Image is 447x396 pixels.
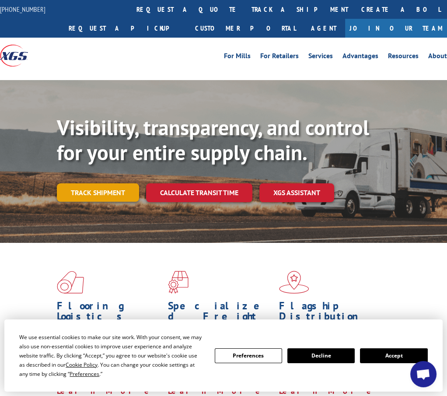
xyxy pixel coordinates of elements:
a: About [428,53,447,62]
a: Track shipment [57,183,139,202]
a: For Mills [224,53,251,62]
a: Agent [302,19,345,38]
a: Request a pickup [62,19,189,38]
button: Decline [287,348,355,363]
span: Preferences [70,370,99,378]
h1: Flooring Logistics Solutions [57,301,161,336]
button: Accept [360,348,427,363]
div: Cookie Consent Prompt [4,319,443,392]
b: Visibility, transparency, and control for your entire supply chain. [57,114,369,166]
a: Join Our Team [345,19,447,38]
img: xgs-icon-flagship-distribution-model-red [279,271,309,294]
a: XGS ASSISTANT [259,183,334,202]
img: xgs-icon-total-supply-chain-intelligence-red [57,271,84,294]
div: We use essential cookies to make our site work. With your consent, we may also use non-essential ... [19,333,204,378]
button: Preferences [215,348,282,363]
a: Services [308,53,333,62]
a: For Retailers [260,53,299,62]
span: Cookie Policy [66,361,98,368]
h1: Flagship Distribution Model [279,301,384,336]
a: Customer Portal [189,19,302,38]
a: Advantages [342,53,378,62]
h1: Specialized Freight Experts [168,301,272,336]
a: Resources [388,53,419,62]
div: Open chat [410,361,437,387]
img: xgs-icon-focused-on-flooring-red [168,271,189,294]
a: Calculate transit time [146,183,252,202]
